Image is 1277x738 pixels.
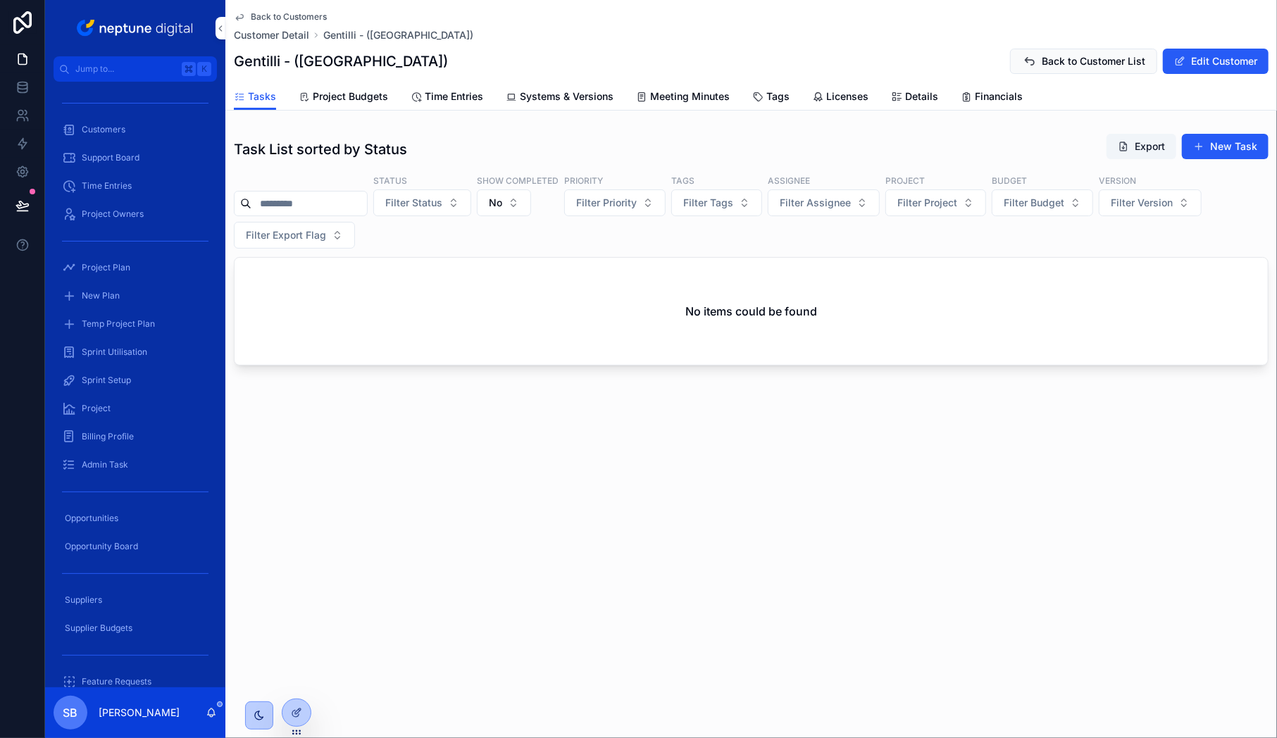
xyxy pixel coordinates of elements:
a: Feature Requests [54,669,217,694]
h2: No items could be found [685,303,817,320]
button: Select Button [477,189,531,216]
a: Customer Detail [234,28,309,42]
a: Tasks [234,84,276,111]
a: Admin Task [54,452,217,477]
span: Licenses [826,89,868,104]
span: Temp Project Plan [82,318,155,330]
span: Customers [82,124,125,135]
button: Select Button [373,189,471,216]
span: Project Budgets [313,89,388,104]
button: New Task [1182,134,1269,159]
a: Project Plan [54,255,217,280]
a: Time Entries [411,84,483,112]
span: Systems & Versions [520,89,613,104]
span: Financials [975,89,1023,104]
label: Project [885,174,925,187]
span: Project [82,403,111,414]
span: Billing Profile [82,431,134,442]
a: Opportunity Board [54,534,217,559]
p: [PERSON_NAME] [99,706,180,720]
button: Jump to...K [54,56,217,82]
a: Meeting Minutes [636,84,730,112]
span: Time Entries [425,89,483,104]
span: Tasks [248,89,276,104]
span: Project Plan [82,262,130,273]
a: Project Budgets [299,84,388,112]
button: Export [1107,134,1176,159]
label: Assignee [768,174,810,187]
a: Sprint Setup [54,368,217,393]
span: Time Entries [82,180,132,192]
span: Back to Customer List [1042,54,1145,68]
a: Back to Customers [234,11,327,23]
span: Supplier Budgets [65,623,132,634]
label: Budget [992,174,1027,187]
span: Feature Requests [82,676,151,687]
label: Show Completed [477,174,559,187]
label: Priority [564,174,603,187]
span: Filter Budget [1004,196,1064,210]
button: Select Button [885,189,986,216]
span: Details [905,89,938,104]
a: Time Entries [54,173,217,199]
button: Select Button [768,189,880,216]
span: Sprint Utilisation [82,346,147,358]
a: Systems & Versions [506,84,613,112]
span: Jump to... [75,63,176,75]
span: SB [63,704,78,721]
span: Support Board [82,152,139,163]
h1: Task List sorted by Status [234,139,407,159]
a: Details [891,84,938,112]
a: Supplier Budgets [54,615,217,641]
a: Licenses [812,84,868,112]
a: Customers [54,117,217,142]
a: Project [54,396,217,421]
a: New Plan [54,283,217,308]
span: Filter Status [385,196,442,210]
a: Billing Profile [54,424,217,449]
label: Version [1099,174,1136,187]
span: Opportunity Board [65,541,138,552]
a: Temp Project Plan [54,311,217,337]
a: Support Board [54,145,217,170]
button: Select Button [234,222,355,249]
button: Select Button [1099,189,1202,216]
label: Tags [671,174,694,187]
button: Edit Customer [1163,49,1269,74]
span: Admin Task [82,459,128,470]
button: Select Button [671,189,762,216]
span: Filter Project [897,196,957,210]
button: Select Button [564,189,666,216]
span: K [199,63,210,75]
span: Filter Version [1111,196,1173,210]
span: Tags [766,89,790,104]
span: Sprint Setup [82,375,131,386]
button: Back to Customer List [1010,49,1157,74]
a: Gentilli - ([GEOGRAPHIC_DATA]) [323,28,473,42]
a: Tags [752,84,790,112]
div: scrollable content [45,82,225,687]
span: Filter Assignee [780,196,851,210]
a: Sprint Utilisation [54,339,217,365]
span: Suppliers [65,594,102,606]
span: Filter Priority [576,196,637,210]
a: Project Owners [54,201,217,227]
button: Select Button [992,189,1093,216]
a: Suppliers [54,587,217,613]
span: Back to Customers [251,11,327,23]
label: Status [373,174,407,187]
span: Project Owners [82,208,144,220]
span: Meeting Minutes [650,89,730,104]
span: New Plan [82,290,120,301]
a: Opportunities [54,506,217,531]
a: Financials [961,84,1023,112]
img: App logo [74,17,197,39]
span: Filter Tags [683,196,733,210]
h1: Gentilli - ([GEOGRAPHIC_DATA]) [234,51,448,71]
span: No [489,196,502,210]
span: Opportunities [65,513,118,524]
span: Filter Export Flag [246,228,326,242]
